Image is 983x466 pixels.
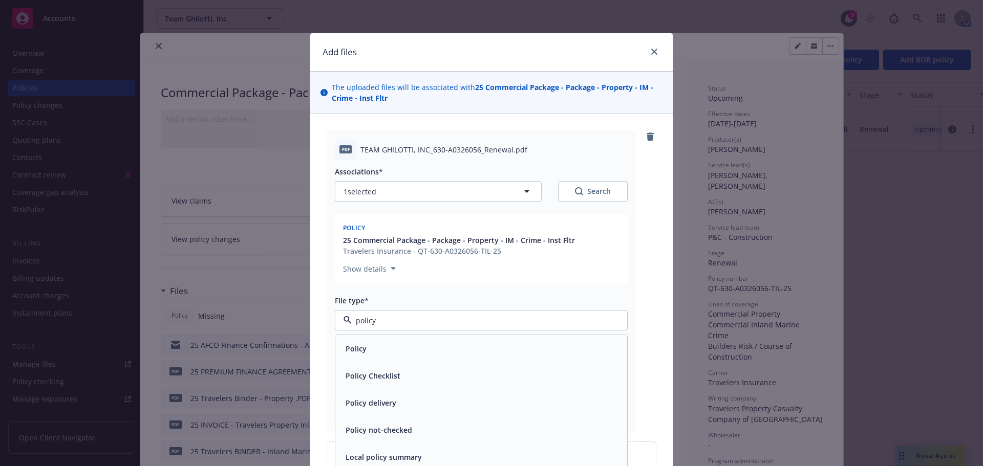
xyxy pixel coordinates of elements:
[346,452,422,462] button: Local policy summary
[346,425,412,435] button: Policy not-checked
[335,296,369,305] span: File type*
[346,397,396,408] button: Policy delivery
[352,315,607,326] input: Filter by keyword
[346,343,367,354] button: Policy
[346,370,400,381] button: Policy Checklist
